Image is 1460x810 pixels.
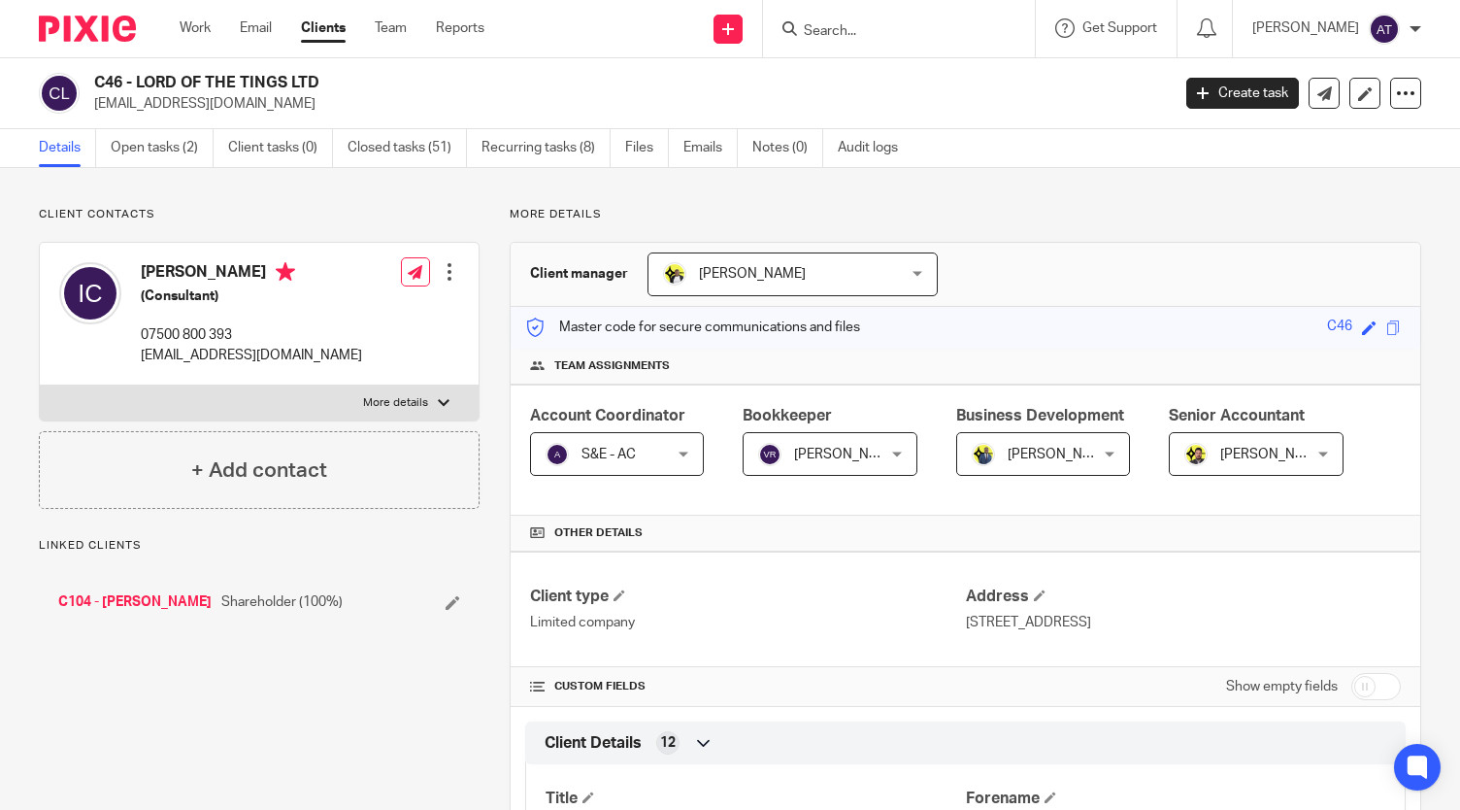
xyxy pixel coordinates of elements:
[966,789,1385,809] h4: Forename
[39,207,480,222] p: Client contacts
[546,443,569,466] img: svg%3E
[221,592,343,612] span: Shareholder (100%)
[348,129,467,167] a: Closed tasks (51)
[530,264,628,284] h3: Client manager
[240,18,272,38] a: Email
[581,448,636,461] span: S&E - AC
[141,262,362,287] h4: [PERSON_NAME]
[743,408,832,423] span: Bookkeeper
[94,94,1157,114] p: [EMAIL_ADDRESS][DOMAIN_NAME]
[525,318,860,337] p: Master code for secure communications and files
[510,207,1421,222] p: More details
[966,587,1401,607] h4: Address
[663,262,686,286] img: Carine-Starbridge.jpg
[530,613,965,632] p: Limited company
[699,267,806,281] span: [PERSON_NAME]
[972,443,995,466] img: Dennis-Starbridge.jpg
[794,448,901,461] span: [PERSON_NAME]
[59,262,121,324] img: svg%3E
[94,73,945,93] h2: C46 - LORD OF THE TINGS LTD
[375,18,407,38] a: Team
[481,129,611,167] a: Recurring tasks (8)
[180,18,211,38] a: Work
[1369,14,1400,45] img: svg%3E
[530,408,685,423] span: Account Coordinator
[141,325,362,345] p: 07500 800 393
[1252,18,1359,38] p: [PERSON_NAME]
[554,525,643,541] span: Other details
[228,129,333,167] a: Client tasks (0)
[141,346,362,365] p: [EMAIL_ADDRESS][DOMAIN_NAME]
[301,18,346,38] a: Clients
[660,733,676,753] span: 12
[683,129,738,167] a: Emails
[141,287,362,306] h5: (Consultant)
[956,408,1124,423] span: Business Development
[802,23,977,41] input: Search
[838,129,912,167] a: Audit logs
[545,733,642,754] span: Client Details
[1082,21,1157,35] span: Get Support
[1226,677,1338,696] label: Show empty fields
[554,358,670,374] span: Team assignments
[39,73,80,114] img: svg%3E
[546,789,965,809] h4: Title
[111,129,214,167] a: Open tasks (2)
[39,129,96,167] a: Details
[530,679,965,694] h4: CUSTOM FIELDS
[625,129,669,167] a: Files
[1186,78,1299,109] a: Create task
[752,129,823,167] a: Notes (0)
[58,592,212,612] a: C104 - [PERSON_NAME]
[276,262,295,282] i: Primary
[191,456,327,486] h4: + Add contact
[1169,408,1305,423] span: Senior Accountant
[39,16,136,42] img: Pixie
[1220,448,1327,461] span: [PERSON_NAME]
[39,538,480,554] p: Linked clients
[758,443,781,466] img: svg%3E
[1008,448,1114,461] span: [PERSON_NAME]
[1184,443,1208,466] img: Netra-New-Starbridge-Yellow.jpg
[436,18,484,38] a: Reports
[1327,317,1352,339] div: C46
[363,395,428,411] p: More details
[530,587,965,607] h4: Client type
[966,613,1401,632] p: [STREET_ADDRESS]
